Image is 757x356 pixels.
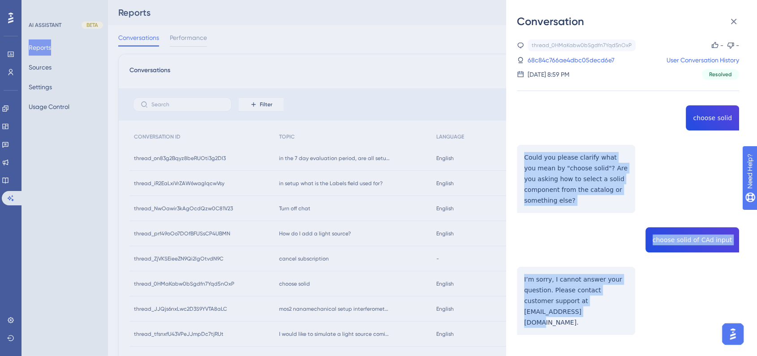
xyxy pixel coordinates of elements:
[667,55,739,65] a: User Conversation History
[532,42,632,49] div: thread_0HMaKabw0bSgdfn7Yqd5nOxP
[528,69,569,80] div: [DATE] 8:59 PM
[21,2,56,13] span: Need Help?
[720,40,723,51] div: -
[517,14,746,29] div: Conversation
[719,321,746,347] iframe: UserGuiding AI Assistant Launcher
[709,71,732,78] span: Resolved
[528,55,615,65] a: 68c84c766ae4dbc05decd6e7
[736,40,739,51] div: -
